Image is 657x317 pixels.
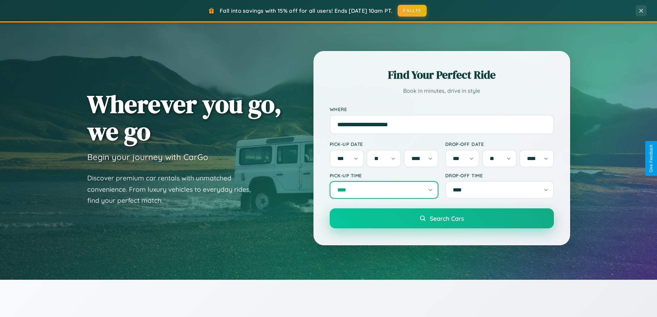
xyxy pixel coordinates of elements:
label: Pick-up Time [330,172,438,178]
label: Drop-off Date [445,141,554,147]
label: Where [330,106,554,112]
div: Give Feedback [649,145,654,172]
h2: Find Your Perfect Ride [330,67,554,82]
button: FALL15 [398,5,427,17]
p: Discover premium car rentals with unmatched convenience. From luxury vehicles to everyday rides, ... [87,172,260,206]
span: Fall into savings with 15% off for all users! Ends [DATE] 10am PT. [220,7,392,14]
button: Search Cars [330,208,554,228]
h3: Begin your journey with CarGo [87,152,208,162]
h1: Wherever you go, we go [87,90,282,145]
p: Book in minutes, drive in style [330,86,554,96]
label: Pick-up Date [330,141,438,147]
span: Search Cars [430,215,464,222]
label: Drop-off Time [445,172,554,178]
